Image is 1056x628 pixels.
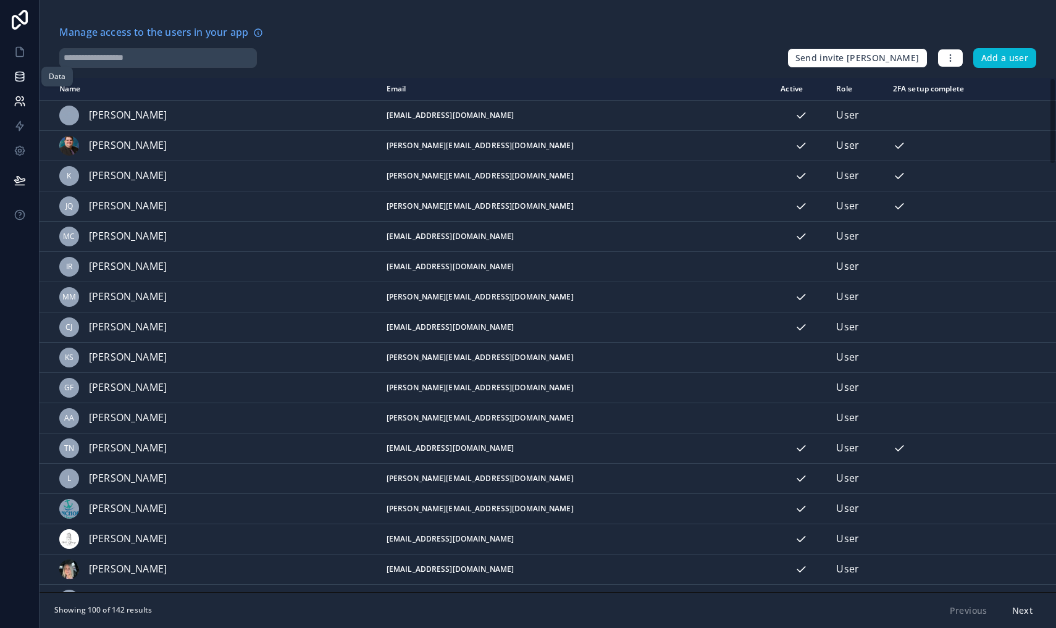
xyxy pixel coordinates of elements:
span: [PERSON_NAME] [89,198,167,214]
span: AA [64,413,74,423]
span: [PERSON_NAME] [89,168,167,184]
span: MM [62,292,76,302]
span: TN [64,443,74,453]
span: [PERSON_NAME] [89,228,167,245]
td: [PERSON_NAME][EMAIL_ADDRESS][DOMAIN_NAME] [379,342,774,372]
span: [PERSON_NAME] [89,531,167,547]
td: [PERSON_NAME][EMAIL_ADDRESS][DOMAIN_NAME] [379,282,774,312]
div: scrollable content [40,78,1056,592]
span: User [836,592,859,608]
th: Email [379,78,774,101]
span: User [836,380,859,396]
span: Showing 100 of 142 results [54,605,152,615]
span: [PERSON_NAME] [89,289,167,305]
td: [EMAIL_ADDRESS][DOMAIN_NAME] [379,524,774,554]
div: Data [49,72,65,82]
td: [PERSON_NAME][EMAIL_ADDRESS][DOMAIN_NAME] [379,161,774,191]
span: User [836,168,859,184]
span: Manage access to the users in your app [59,25,248,41]
span: L [67,474,71,484]
td: [EMAIL_ADDRESS][DOMAIN_NAME] [379,433,774,463]
span: [PERSON_NAME] [89,259,167,275]
td: [PERSON_NAME][EMAIL_ADDRESS][DOMAIN_NAME] [379,493,774,524]
span: User [836,561,859,577]
td: [EMAIL_ADDRESS][DOMAIN_NAME] [379,312,774,342]
td: [EMAIL_ADDRESS][DOMAIN_NAME] [379,251,774,282]
th: Role [829,78,885,101]
th: Active [773,78,829,101]
span: IR [66,262,72,272]
td: [PERSON_NAME][EMAIL_ADDRESS][DOMAIN_NAME] [379,463,774,493]
span: [PERSON_NAME] [89,440,167,456]
span: GF [64,383,73,393]
span: User [836,259,859,275]
span: User [836,198,859,214]
span: JQ [65,201,73,211]
span: [PERSON_NAME] [89,319,167,335]
span: User [836,350,859,366]
span: [PERSON_NAME] [89,107,167,124]
span: [PERSON_NAME] [89,380,167,396]
td: [PERSON_NAME][EMAIL_ADDRESS][DOMAIN_NAME] [379,130,774,161]
td: [PERSON_NAME][EMAIL_ADDRESS][DOMAIN_NAME] [379,191,774,221]
th: Name [40,78,379,101]
th: 2FA setup complete [886,78,1015,101]
span: User [836,319,859,335]
span: User [836,228,859,245]
span: [PERSON_NAME] [89,592,167,608]
span: User [836,138,859,154]
td: [PERSON_NAME][EMAIL_ADDRESS][DOMAIN_NAME] [379,372,774,403]
a: Manage access to the users in your app [59,25,263,41]
td: [EMAIL_ADDRESS][DOMAIN_NAME] [379,100,774,130]
span: [PERSON_NAME] [89,501,167,517]
span: User [836,531,859,547]
span: K [67,171,71,181]
span: [PERSON_NAME] [89,350,167,366]
span: User [836,107,859,124]
span: [PERSON_NAME] [89,561,167,577]
span: User [836,440,859,456]
td: [EMAIL_ADDRESS][DOMAIN_NAME] [379,554,774,584]
span: User [836,289,859,305]
span: KS [65,353,73,362]
button: Next [1004,600,1041,621]
span: [PERSON_NAME] [89,138,167,154]
span: CJ [65,322,72,332]
td: [PERSON_NAME][EMAIL_ADDRESS][DOMAIN_NAME] [379,584,774,614]
span: MC [63,232,75,241]
button: Send invite [PERSON_NAME] [787,48,928,68]
span: User [836,501,859,517]
button: Add a user [973,48,1037,68]
td: [PERSON_NAME][EMAIL_ADDRESS][DOMAIN_NAME] [379,403,774,433]
span: [PERSON_NAME] [89,410,167,426]
span: User [836,471,859,487]
span: [PERSON_NAME] [89,471,167,487]
span: User [836,410,859,426]
td: [EMAIL_ADDRESS][DOMAIN_NAME] [379,221,774,251]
